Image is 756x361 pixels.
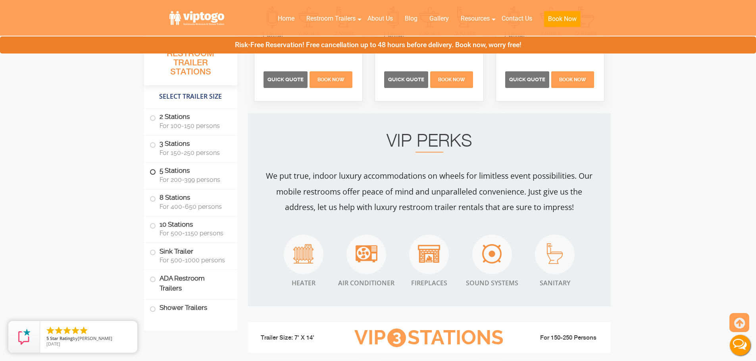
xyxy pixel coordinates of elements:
[46,336,131,342] span: by
[150,189,232,214] label: 8 Stations
[79,326,88,335] li: 
[482,244,502,264] img: an icon of Air Sound System
[150,243,232,267] label: Sink Trailer
[384,75,429,83] a: Quick Quote
[160,149,228,157] span: For 150-250 persons
[144,38,237,85] h3: All Portable Restroom Trailer Stations
[160,176,228,183] span: For 200-399 persons
[423,10,455,27] a: Gallery
[409,278,449,288] span: Fireplaces
[71,326,80,335] li: 
[264,75,309,83] a: Quick Quote
[356,245,377,262] img: an icon of Air Conditioner
[160,203,228,210] span: For 400-650 persons
[267,76,304,82] span: Quick Quote
[284,278,323,288] span: Heater
[399,10,423,27] a: Blog
[516,333,605,343] li: For 150-250 Persons
[544,11,581,27] button: Book Now
[150,216,232,241] label: 10 Stations
[150,109,232,133] label: 2 Stations
[160,122,228,130] span: For 100-150 persons
[547,243,563,264] img: an icon of Air Sanitar
[308,75,353,83] a: Book Now
[535,278,575,288] span: Sanitary
[54,326,63,335] li: 
[496,10,538,27] a: Contact Us
[550,75,595,83] a: Book Now
[455,10,496,27] a: Resources
[150,162,232,187] label: 5 Stations
[150,300,232,317] label: Shower Trailers
[16,329,32,345] img: Review Rating
[438,77,465,82] span: Book Now
[160,256,228,264] span: For 500-1000 persons
[338,278,394,288] span: Air Conditioner
[466,278,518,288] span: Sound Systems
[50,335,73,341] span: Star Rating
[160,229,228,237] span: For 500-1150 persons
[362,10,399,27] a: About Us
[150,136,232,160] label: 3 Stations
[264,168,595,215] p: We put true, indoor luxury accommodations on wheels for limitless event possibilities. Our mobile...
[264,134,595,153] h2: VIP PERKS
[46,335,49,341] span: 5
[388,76,424,82] span: Quick Quote
[300,10,362,27] a: Restroom Trailers
[559,77,586,82] span: Book Now
[538,10,587,32] a: Book Now
[342,327,516,349] h3: VIP Stations
[505,75,550,83] a: Quick Quote
[387,329,406,347] span: 3
[254,326,342,350] li: Trailer Size: 7' X 14'
[150,270,232,297] label: ADA Restroom Trailers
[46,326,55,335] li: 
[509,76,545,82] span: Quick Quote
[272,10,300,27] a: Home
[293,244,314,264] img: an icon of Heater
[418,245,440,263] img: an icon of Air Fire Place
[62,326,72,335] li: 
[317,77,344,82] span: Book Now
[46,341,60,347] span: [DATE]
[144,89,237,104] h4: Select Trailer Size
[429,75,474,83] a: Book Now
[724,329,756,361] button: Live Chat
[78,335,112,341] span: [PERSON_NAME]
